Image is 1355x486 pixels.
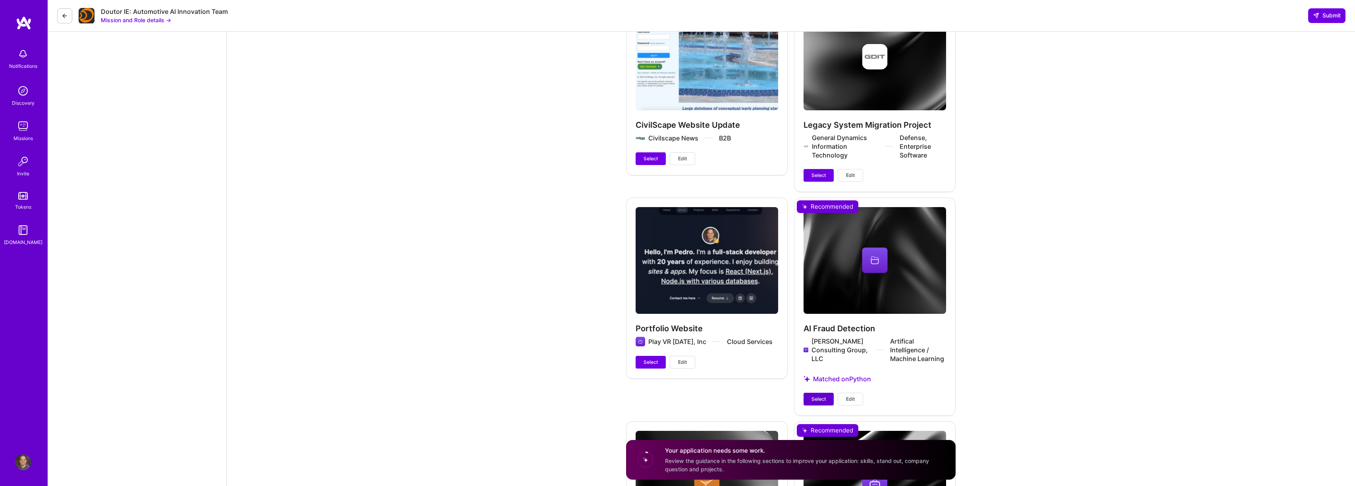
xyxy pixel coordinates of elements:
span: Edit [846,396,855,403]
h4: Your application needs some work. [665,447,946,455]
span: Select [811,172,826,179]
img: teamwork [15,118,31,134]
button: Select [636,356,666,369]
button: Edit [838,169,863,182]
img: guide book [15,222,31,238]
button: Edit [838,393,863,405]
i: icon SendLight [1313,12,1319,19]
button: Select [636,152,666,165]
button: Edit [670,356,695,369]
img: Company Logo [79,8,94,23]
div: Invite [17,169,29,178]
span: Submit [1313,12,1341,19]
div: Doutor IE: Automotive AI Innovation Team [101,8,228,16]
div: Missions [13,134,33,142]
span: Select [644,359,658,366]
div: [DOMAIN_NAME] [4,238,42,246]
div: Notifications [9,62,37,70]
img: bell [15,46,31,62]
span: Select [811,396,826,403]
i: icon LeftArrowDark [62,13,68,19]
div: Tokens [15,203,31,211]
span: Edit [678,155,687,162]
span: Review the guidance in the following sections to improve your application: skills, stand out, com... [665,457,929,473]
img: Invite [15,154,31,169]
img: tokens [18,192,28,200]
img: logo [16,16,32,30]
button: Select [804,169,834,182]
button: Edit [670,152,695,165]
button: Mission and Role details → [101,16,171,24]
span: Edit [846,172,855,179]
button: Select [804,393,834,405]
span: Select [644,155,658,162]
div: Discovery [12,99,35,107]
a: User Avatar [13,454,33,470]
img: discovery [15,83,31,99]
img: User Avatar [15,454,31,470]
span: Edit [678,359,687,366]
button: Submit [1308,8,1345,23]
